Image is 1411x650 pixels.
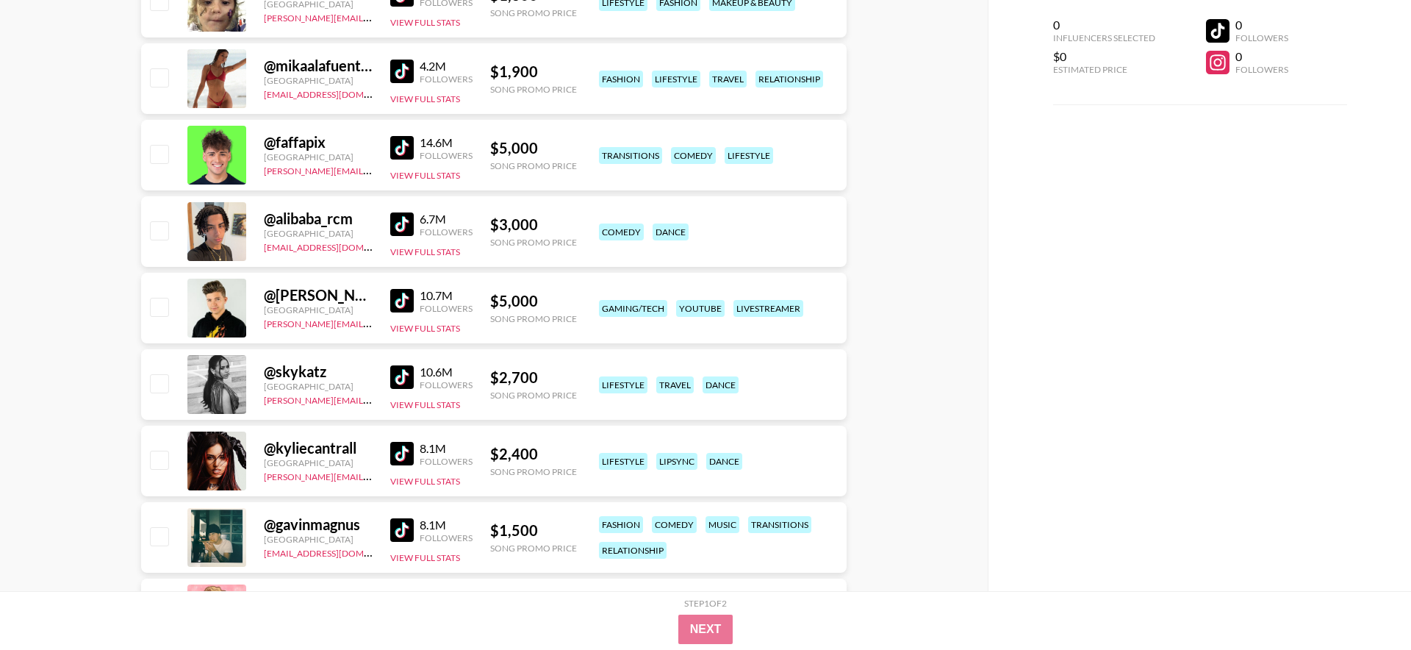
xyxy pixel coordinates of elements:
a: [PERSON_NAME][EMAIL_ADDRESS][DOMAIN_NAME] [264,468,481,482]
img: TikTok [390,289,414,312]
div: 4.2M [420,59,473,74]
div: 0 [1053,18,1155,32]
div: 14.6M [420,135,473,150]
div: comedy [599,224,644,240]
div: 10.6M [420,365,473,379]
div: [GEOGRAPHIC_DATA] [264,534,373,545]
div: Estimated Price [1053,64,1155,75]
div: youtube [676,300,725,317]
a: [PERSON_NAME][EMAIL_ADDRESS][DOMAIN_NAME] [264,162,481,176]
div: fashion [599,71,643,87]
div: dance [706,453,742,470]
div: music [705,516,739,533]
div: @ [PERSON_NAME] [264,286,373,304]
div: travel [656,376,694,393]
div: relationship [755,71,823,87]
button: View Full Stats [390,476,460,487]
button: Next [678,615,733,644]
div: $ 1,500 [490,521,577,540]
div: comedy [671,147,716,164]
div: 10.7M [420,288,473,303]
div: $0 [1053,49,1155,64]
div: relationship [599,542,667,559]
div: [GEOGRAPHIC_DATA] [264,75,373,86]
div: Song Promo Price [490,84,577,95]
div: lipsync [656,453,697,470]
div: Song Promo Price [490,543,577,554]
div: Followers [420,303,473,314]
a: [PERSON_NAME][EMAIL_ADDRESS][DOMAIN_NAME] [264,315,481,329]
a: [PERSON_NAME][EMAIL_ADDRESS][DOMAIN_NAME] [264,392,481,406]
div: @ mikaalafuente_ [264,57,373,75]
div: lifestyle [599,453,647,470]
div: Followers [420,379,473,390]
div: [GEOGRAPHIC_DATA] [264,381,373,392]
div: 0 [1235,49,1288,64]
div: Followers [420,226,473,238]
div: Song Promo Price [490,237,577,248]
div: Followers [420,532,473,543]
div: fashion [599,516,643,533]
div: Followers [1235,64,1288,75]
div: 0 [1235,18,1288,32]
button: View Full Stats [390,399,460,410]
div: $ 2,400 [490,445,577,463]
a: [PERSON_NAME][EMAIL_ADDRESS][DOMAIN_NAME] [264,10,481,24]
div: $ 2,700 [490,368,577,387]
div: Song Promo Price [490,160,577,171]
div: Followers [420,456,473,467]
button: View Full Stats [390,552,460,563]
div: 8.1M [420,518,473,532]
button: View Full Stats [390,323,460,334]
div: @ gavinmagnus [264,515,373,534]
div: Followers [420,74,473,85]
img: TikTok [390,136,414,160]
img: TikTok [390,365,414,389]
button: View Full Stats [390,17,460,28]
button: View Full Stats [390,170,460,181]
button: View Full Stats [390,246,460,257]
div: Followers [420,150,473,161]
div: Song Promo Price [490,466,577,477]
a: [EMAIL_ADDRESS][DOMAIN_NAME] [264,545,412,559]
img: TikTok [390,60,414,83]
div: transitions [599,147,662,164]
div: 6.7M [420,212,473,226]
div: $ 5,000 [490,292,577,310]
div: Step 1 of 2 [684,598,727,609]
img: TikTok [390,213,414,236]
div: Song Promo Price [490,390,577,401]
div: [GEOGRAPHIC_DATA] [264,228,373,239]
div: comedy [652,516,697,533]
div: $ 5,000 [490,139,577,157]
a: [EMAIL_ADDRESS][DOMAIN_NAME] [264,239,412,253]
div: @ skykatz [264,362,373,381]
div: Song Promo Price [490,7,577,18]
img: TikTok [390,442,414,465]
div: Song Promo Price [490,313,577,324]
div: $ 3,000 [490,215,577,234]
div: travel [709,71,747,87]
div: @ kyliecantrall [264,439,373,457]
div: livestreamer [733,300,803,317]
div: [GEOGRAPHIC_DATA] [264,151,373,162]
div: @ alibaba_rcm [264,210,373,228]
div: lifestyle [599,376,647,393]
div: gaming/tech [599,300,667,317]
button: View Full Stats [390,93,460,104]
div: [GEOGRAPHIC_DATA] [264,304,373,315]
div: Followers [1235,32,1288,43]
div: $ 1,900 [490,63,577,81]
div: lifestyle [725,147,773,164]
div: lifestyle [652,71,700,87]
div: 8.1M [420,441,473,456]
div: dance [703,376,739,393]
div: @ faffapix [264,133,373,151]
div: Influencers Selected [1053,32,1155,43]
div: dance [653,224,689,240]
div: [GEOGRAPHIC_DATA] [264,457,373,468]
div: transitions [748,516,811,533]
iframe: Drift Widget Chat Controller [1338,576,1393,632]
a: [EMAIL_ADDRESS][DOMAIN_NAME] [264,86,412,100]
img: TikTok [390,518,414,542]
